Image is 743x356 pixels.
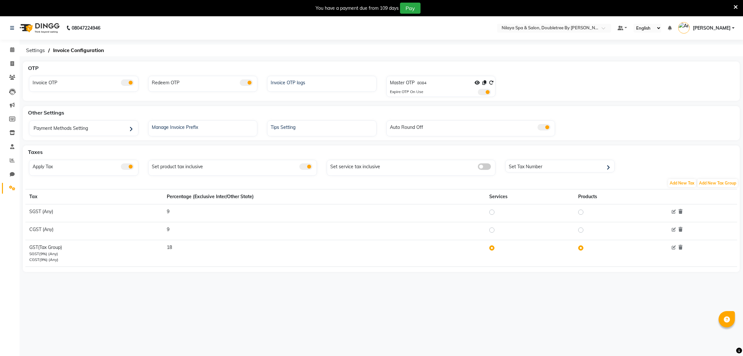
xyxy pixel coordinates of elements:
iframe: chat widget [716,330,736,349]
img: logo [17,19,61,37]
span: Add New Tax [668,179,696,187]
div: Invoice OTP logs [269,78,376,86]
a: Add New Tax Group [697,180,738,186]
div: Invoice OTP [31,78,138,86]
a: Invoice OTP logs [267,78,376,86]
div: Manage Invoice Prefix [150,122,257,131]
label: 8084 [417,80,426,86]
div: Redeem OTP [150,78,257,86]
th: Products [574,189,665,204]
div: Expire OTP On Use [390,89,423,95]
div: CGST(9%) (Any) [29,257,159,263]
div: Set product tax inclusive [150,162,317,170]
span: Invoice Configuration [50,45,107,56]
a: Add New Tax [667,180,697,186]
b: 08047224946 [72,19,100,37]
td: 9 [163,204,485,222]
img: Anubhav [678,22,690,34]
label: Master OTP [390,79,415,86]
td: CGST (Any) [25,222,163,240]
span: (Tax Group) [38,244,62,250]
div: SGST(9%) (Any) [29,251,159,257]
td: 18 [163,240,485,267]
th: Services [485,189,574,204]
div: Auto Round Off [388,122,555,131]
a: Manage Invoice Prefix [149,122,257,131]
div: Payment Methods Setting [31,122,138,136]
th: Tax [25,189,163,204]
div: Apply Tax [31,162,138,170]
div: Set service tax inclusive [329,162,495,170]
th: Percentage (Exclusive Inter/Other State) [163,189,485,204]
div: Set Tax Number [507,162,614,171]
button: Pay [400,3,421,14]
td: GST [25,240,163,267]
span: Add New Tax Group [697,179,738,187]
span: Settings [23,45,48,56]
div: You have a payment due from 109 days [316,5,399,12]
div: Tips Setting [269,122,376,131]
td: SGST (Any) [25,204,163,222]
a: Tips Setting [267,122,376,131]
td: 9 [163,222,485,240]
span: [PERSON_NAME] [693,25,731,32]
